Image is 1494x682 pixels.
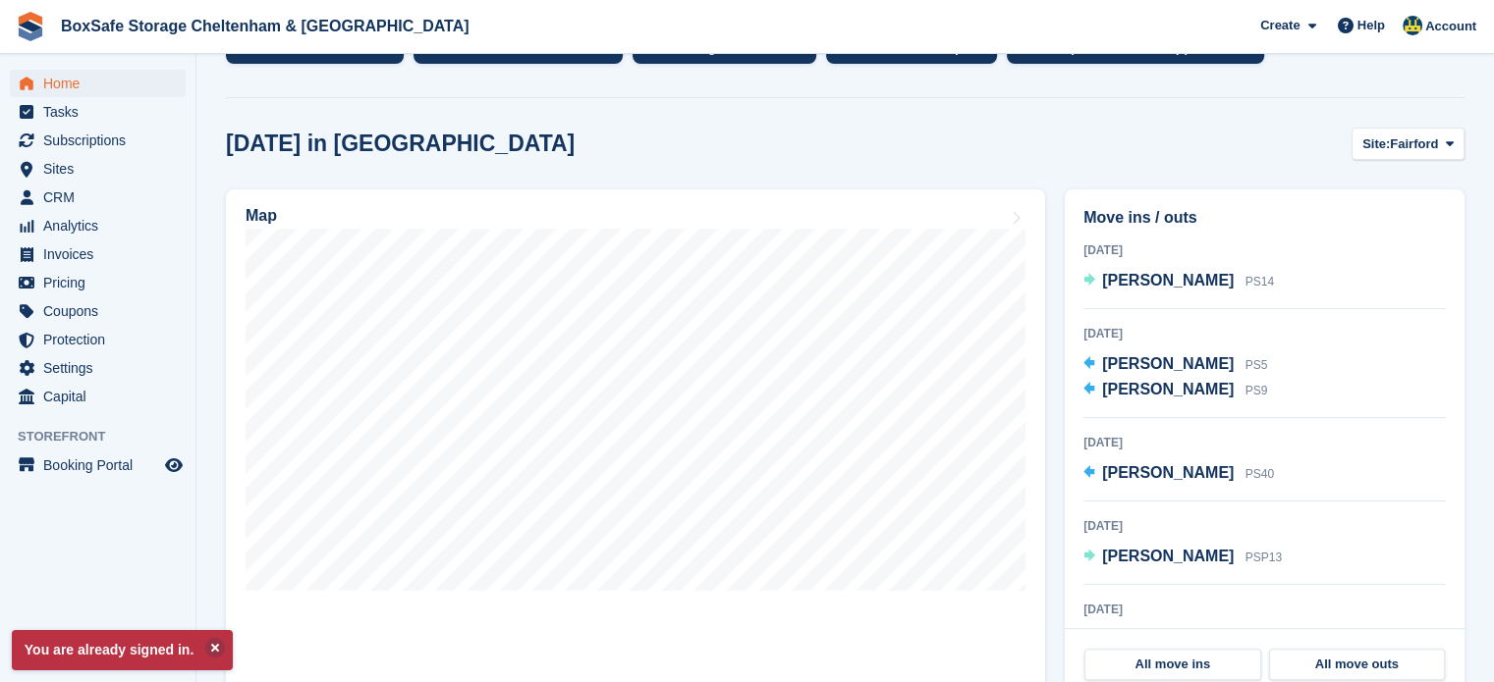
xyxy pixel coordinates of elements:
span: Home [43,70,161,97]
h2: [DATE] in [GEOGRAPHIC_DATA] [226,131,575,157]
img: Kim Virabi [1403,16,1422,35]
span: PS40 [1245,467,1274,481]
span: PS5 [1245,358,1268,372]
span: Help [1357,16,1385,35]
span: Booking Portal [43,451,161,479]
span: Pricing [43,269,161,296]
a: BoxSafe Storage Cheltenham & [GEOGRAPHIC_DATA] [53,10,476,42]
span: CRM [43,184,161,211]
h2: Move ins / outs [1083,206,1446,230]
a: All move ins [1084,649,1261,680]
a: [PERSON_NAME] PS5 [1083,352,1267,378]
a: menu [10,184,186,211]
span: [PERSON_NAME] [1102,272,1234,289]
span: [PERSON_NAME] [1102,464,1234,481]
a: Preview store [162,453,186,477]
a: menu [10,70,186,97]
span: [PERSON_NAME] [1102,548,1234,564]
div: [DATE] [1083,601,1446,618]
a: menu [10,297,186,325]
span: Site: [1362,134,1390,154]
p: You are already signed in. [12,630,233,670]
a: menu [10,127,186,154]
span: Analytics [43,212,161,239]
a: menu [10,98,186,126]
span: Fairford [1390,134,1438,154]
span: Protection [43,326,161,353]
div: [DATE] [1083,241,1446,259]
span: [PERSON_NAME] [1102,381,1234,397]
span: Sites [43,155,161,183]
span: [PERSON_NAME] [1102,355,1234,372]
a: [PERSON_NAME] PS40 [1083,461,1274,487]
span: PS9 [1245,384,1268,397]
span: Invoices [43,240,161,268]
div: [DATE] [1083,517,1446,535]
span: Account [1425,17,1476,36]
button: Site: Fairford [1352,128,1465,160]
a: All move outs [1269,649,1446,680]
span: Subscriptions [43,127,161,154]
span: Capital [43,383,161,410]
a: [PERSON_NAME] PS9 [1083,378,1267,403]
div: [DATE] [1083,325,1446,342]
a: menu [10,155,186,183]
span: Create [1260,16,1300,35]
a: menu [10,451,186,479]
span: Tasks [43,98,161,126]
span: PSP13 [1245,551,1282,564]
a: menu [10,383,186,410]
a: menu [10,326,186,353]
span: Settings [43,354,161,382]
a: menu [10,212,186,239]
a: menu [10,354,186,382]
a: menu [10,269,186,296]
a: [PERSON_NAME] PS14 [1083,269,1274,294]
div: [DATE] [1083,434,1446,451]
a: [PERSON_NAME] PSP13 [1083,545,1282,570]
img: stora-icon-8386f47178a22dfd0bd8f6a31ec36ba5ce8667c1dd55bd0f319d3a0aa187defe.svg [16,12,45,41]
span: Storefront [18,427,195,446]
a: menu [10,240,186,268]
span: PS14 [1245,275,1274,289]
h2: Map [246,207,277,225]
span: Coupons [43,297,161,325]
